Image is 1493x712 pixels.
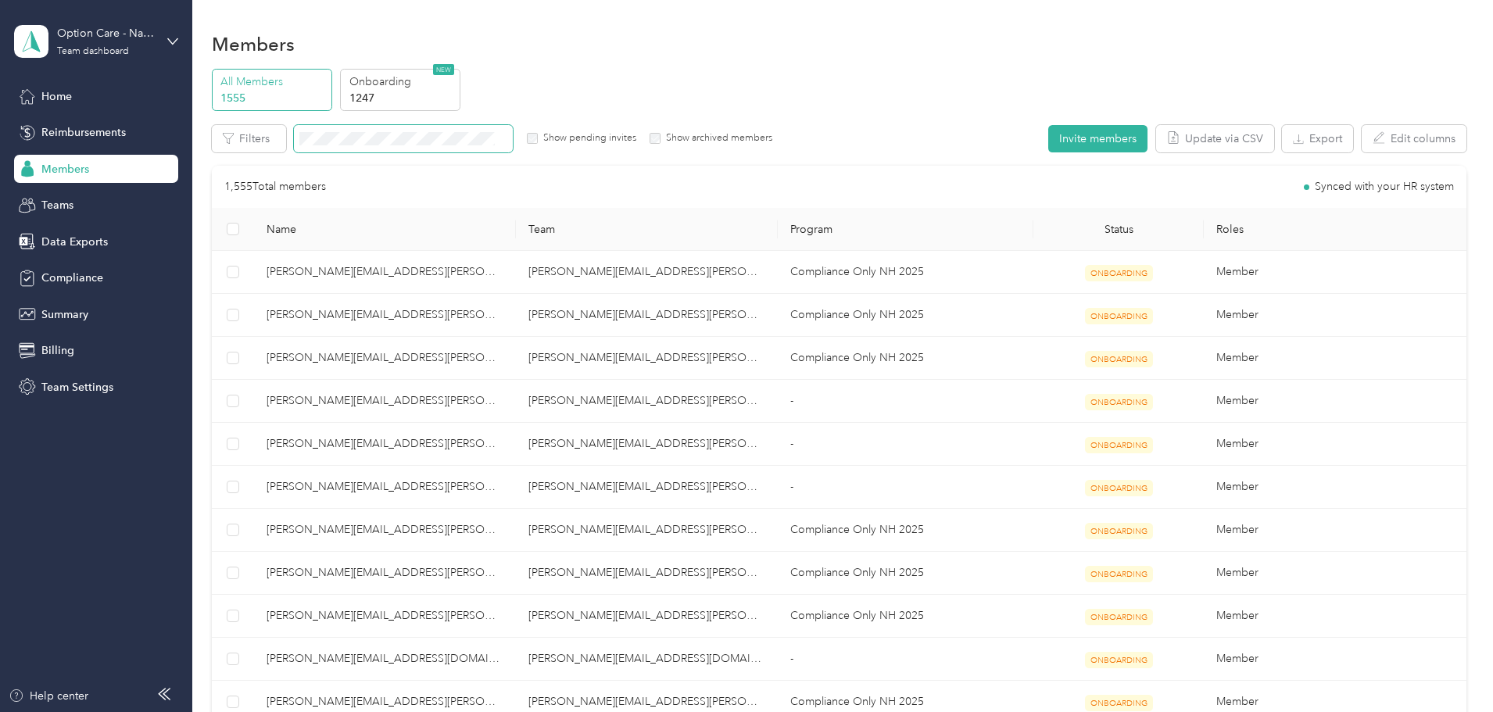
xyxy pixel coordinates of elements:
[9,688,88,704] button: Help center
[778,466,1033,509] td: -
[1204,423,1466,466] td: Member
[212,125,286,152] button: Filters
[1085,351,1153,367] span: ONBOARDING
[778,423,1033,466] td: -
[1033,251,1204,294] td: ONBOARDING
[41,124,126,141] span: Reimbursements
[41,379,113,395] span: Team Settings
[1282,125,1353,152] button: Export
[516,509,778,552] td: leslie.butler@navenhealth.com
[254,294,516,337] td: breanna.randall@navenhealth.com
[1033,380,1204,423] td: ONBOARDING
[254,337,516,380] td: cameron.yoder@navenhealth.com
[778,251,1033,294] td: Compliance Only NH 2025
[254,380,516,423] td: carolyn.medley@optioncare.com
[254,208,516,251] th: Name
[778,552,1033,595] td: Compliance Only NH 2025
[254,509,516,552] td: eric.crites@navenhealth.com
[267,478,503,496] span: [PERSON_NAME][EMAIL_ADDRESS][PERSON_NAME][DOMAIN_NAME]
[254,466,516,509] td: erica.avila@optioncare.com
[212,36,295,52] h1: Members
[1033,509,1204,552] td: ONBOARDING
[516,208,778,251] th: Team
[1405,624,1493,712] iframe: Everlance-gr Chat Button Frame
[516,337,778,380] td: amber.showman@navenhealth.com
[1204,251,1466,294] td: Member
[516,380,778,423] td: carolyn.medley@optioncare.com
[41,197,73,213] span: Teams
[778,509,1033,552] td: Compliance Only NH 2025
[1033,552,1204,595] td: ONBOARDING
[778,595,1033,638] td: Compliance Only NH 2025
[267,607,503,624] span: [PERSON_NAME][EMAIL_ADDRESS][PERSON_NAME][DOMAIN_NAME]
[1204,294,1466,337] td: Member
[1048,125,1147,152] button: Invite members
[516,638,778,681] td: kimberly.legenz@optioncare.com
[267,693,503,710] span: [PERSON_NAME][EMAIL_ADDRESS][PERSON_NAME][DOMAIN_NAME]
[516,595,778,638] td: tammy.tucker@navenhealth.com
[1085,437,1153,453] span: ONBOARDING
[1085,566,1153,582] span: ONBOARDING
[516,423,778,466] td: earl.morris@optioncare.com
[57,25,155,41] div: Option Care - Naven Health
[254,638,516,681] td: kimberly.legenz@optioncare.com
[1204,552,1466,595] td: Member
[516,294,778,337] td: leslie.butler@navenhealth.com
[267,349,503,367] span: [PERSON_NAME][EMAIL_ADDRESS][PERSON_NAME][DOMAIN_NAME]
[267,564,503,581] span: [PERSON_NAME][EMAIL_ADDRESS][PERSON_NAME][DOMAIN_NAME]
[267,521,503,538] span: [PERSON_NAME][EMAIL_ADDRESS][PERSON_NAME][DOMAIN_NAME]
[57,47,129,56] div: Team dashboard
[538,131,636,145] label: Show pending invites
[267,263,503,281] span: [PERSON_NAME][EMAIL_ADDRESS][PERSON_NAME][DOMAIN_NAME]
[1204,466,1466,509] td: Member
[1315,181,1454,192] span: Synced with your HR system
[1085,695,1153,711] span: ONBOARDING
[778,380,1033,423] td: -
[516,466,778,509] td: erica.avila@optioncare.com
[349,90,456,106] p: 1247
[1085,523,1153,539] span: ONBOARDING
[1204,337,1466,380] td: Member
[349,73,456,90] p: Onboarding
[1033,466,1204,509] td: ONBOARDING
[41,342,74,359] span: Billing
[1156,125,1274,152] button: Update via CSV
[1204,595,1466,638] td: Member
[778,337,1033,380] td: Compliance Only NH 2025
[1204,208,1466,251] th: Roles
[1033,595,1204,638] td: ONBOARDING
[661,131,772,145] label: Show archived members
[1033,638,1204,681] td: ONBOARDING
[254,423,516,466] td: earl.morris@optioncare.com
[41,88,72,105] span: Home
[1085,308,1153,324] span: ONBOARDING
[778,638,1033,681] td: -
[778,294,1033,337] td: Compliance Only NH 2025
[224,178,326,195] p: 1,555 Total members
[254,251,516,294] td: barbara.schauer@navenhealth.com
[267,223,503,236] span: Name
[1085,609,1153,625] span: ONBOARDING
[41,161,89,177] span: Members
[220,73,327,90] p: All Members
[267,650,503,667] span: [PERSON_NAME][EMAIL_ADDRESS][DOMAIN_NAME]
[1033,294,1204,337] td: ONBOARDING
[1085,652,1153,668] span: ONBOARDING
[1085,394,1153,410] span: ONBOARDING
[41,270,103,286] span: Compliance
[267,435,503,453] span: [PERSON_NAME][EMAIL_ADDRESS][PERSON_NAME][DOMAIN_NAME]
[433,64,454,75] span: NEW
[1033,337,1204,380] td: ONBOARDING
[1033,208,1204,251] th: Status
[267,392,503,410] span: [PERSON_NAME][EMAIL_ADDRESS][PERSON_NAME][DOMAIN_NAME]
[1085,265,1153,281] span: ONBOARDING
[1204,380,1466,423] td: Member
[254,595,516,638] td: joseph.barlow@navenhealth.com
[267,306,503,324] span: [PERSON_NAME][EMAIL_ADDRESS][PERSON_NAME][DOMAIN_NAME]
[1362,125,1466,152] button: Edit columns
[254,552,516,595] td: jennifer.king@navenhealth.com
[516,552,778,595] td: leslie.butler@navenhealth.com
[41,306,88,323] span: Summary
[1204,638,1466,681] td: Member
